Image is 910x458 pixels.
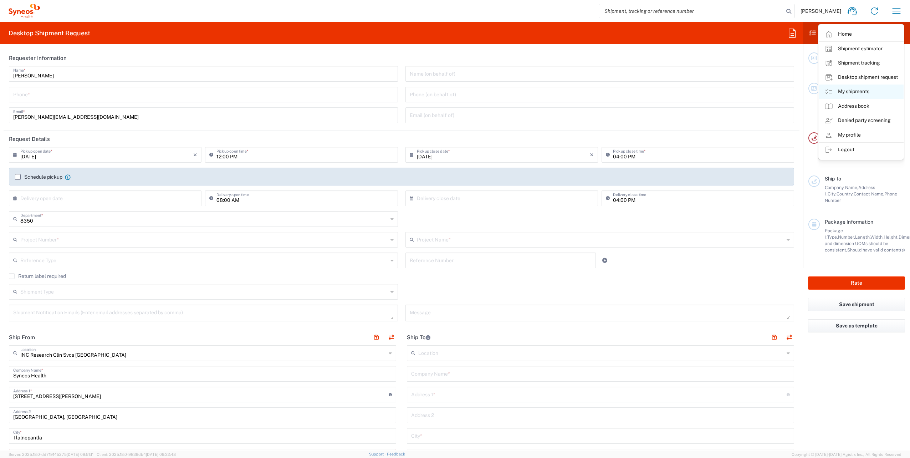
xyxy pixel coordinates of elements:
i: × [590,149,594,161]
a: Address book [819,99,904,113]
span: Should have valid content(s) [847,247,905,253]
a: Feedback [387,452,405,456]
button: Save shipment [808,298,905,311]
label: Return label required [9,273,66,279]
span: Length, [855,234,870,240]
span: Ship To [825,176,841,182]
span: Package Information [825,219,873,225]
a: Desktop shipment request [819,70,904,85]
span: Type, [827,234,838,240]
span: Height, [884,234,899,240]
i: × [193,149,197,161]
span: Number, [838,234,855,240]
button: Rate [808,276,905,290]
span: Client: 2025.18.0-9839db4 [97,452,176,457]
span: Server: 2025.18.0-dd719145275 [9,452,93,457]
a: Logout [819,143,904,157]
a: My shipments [819,85,904,99]
input: Shipment, tracking or reference number [599,4,784,18]
span: Copyright © [DATE]-[DATE] Agistix Inc., All Rights Reserved [792,451,901,458]
span: City, [828,191,837,197]
a: Shipment estimator [819,42,904,56]
span: Package 1: [825,228,843,240]
span: Country, [837,191,854,197]
h2: Desktop Shipment Request [9,29,90,37]
a: Denied party screening [819,113,904,128]
a: My profile [819,128,904,142]
a: Home [819,27,904,41]
button: Save as template [808,319,905,332]
span: [PERSON_NAME] [801,8,841,14]
span: Width, [870,234,884,240]
h2: Ship From [9,334,35,341]
label: Schedule pickup [15,174,62,180]
a: Shipment tracking [819,56,904,70]
h2: Ship To [407,334,430,341]
a: Add Reference [600,255,610,265]
span: [DATE] 09:51:11 [67,452,93,457]
span: [DATE] 09:32:48 [146,452,176,457]
a: Support [369,452,387,456]
h2: Request Details [9,136,50,143]
span: Company Name, [825,185,858,190]
span: Contact Name, [854,191,884,197]
h2: Shipment Checklist [809,29,880,37]
h2: Requester Information [9,55,67,62]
